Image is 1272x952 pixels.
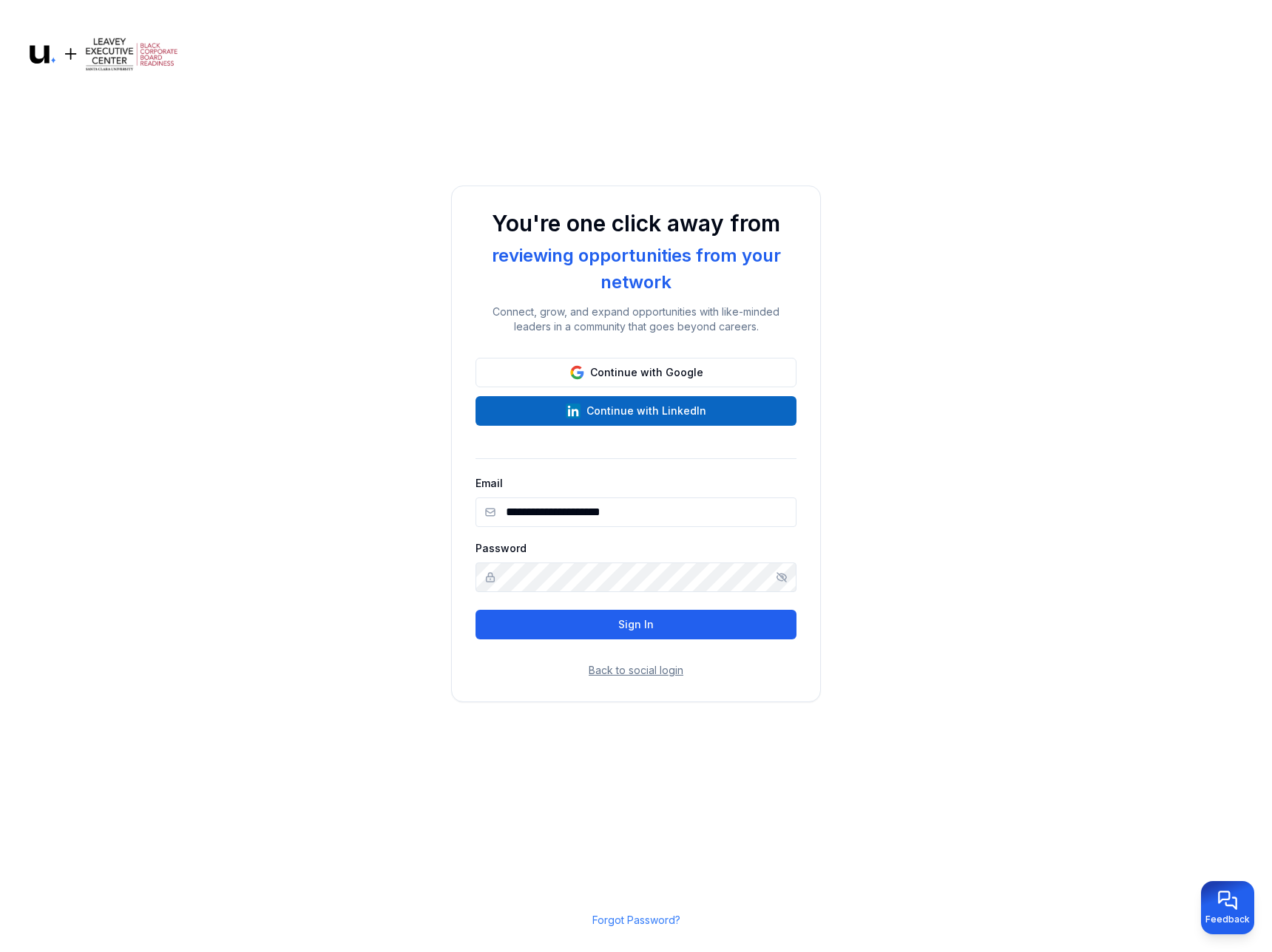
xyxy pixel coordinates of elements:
[476,610,796,639] button: Sign In
[476,305,796,334] p: Connect, grow, and expand opportunities with like-minded leaders in a community that goes beyond ...
[776,571,788,583] button: Show/hide password
[30,35,177,73] img: Logo
[476,542,527,554] label: Password
[1201,881,1254,934] button: Provide feedback
[592,914,680,926] a: Forgot Password?
[476,358,796,387] button: Continue with Google
[476,242,796,296] div: reviewing opportunities from your network
[476,477,503,489] label: Email
[476,210,796,237] h1: You're one click away from
[589,663,683,678] button: Back to social login
[1205,914,1250,925] span: Feedback
[476,396,796,426] button: Continue with LinkedIn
